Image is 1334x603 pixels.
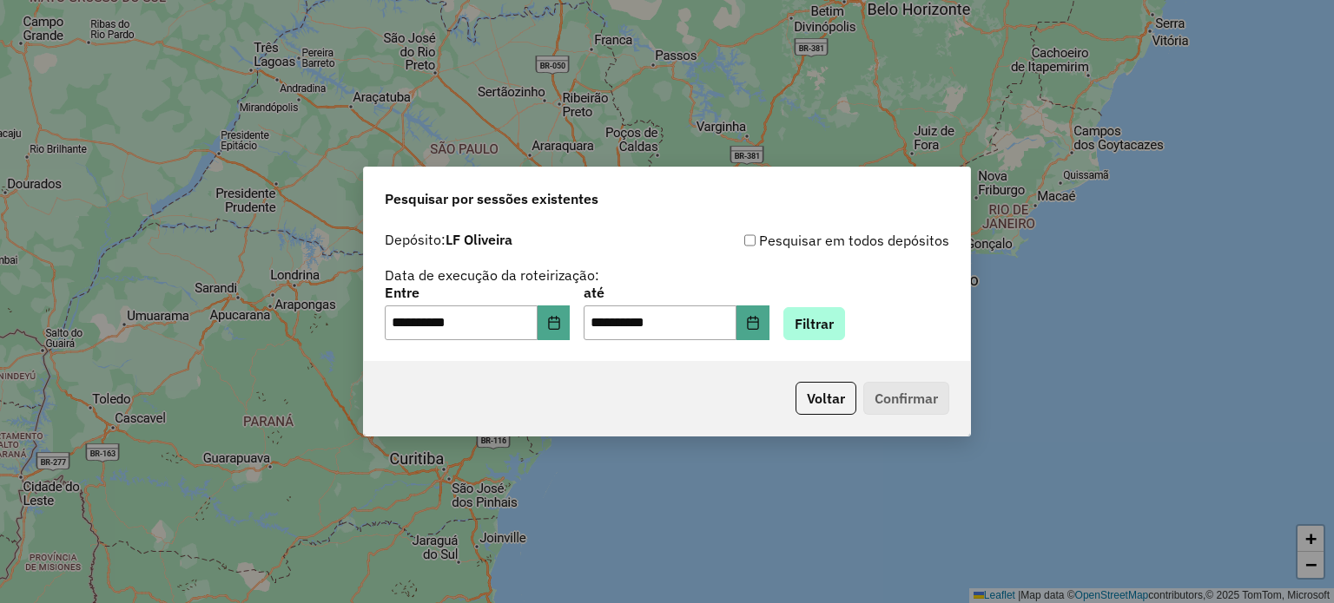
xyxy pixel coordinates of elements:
[385,265,599,285] label: Data de execução da roteirização:
[736,305,769,340] button: Choose Date
[538,305,571,340] button: Choose Date
[385,188,598,209] span: Pesquisar por sessões existentes
[796,382,856,415] button: Voltar
[385,229,512,250] label: Depósito:
[584,282,769,303] label: até
[783,307,845,340] button: Filtrar
[667,230,949,251] div: Pesquisar em todos depósitos
[446,231,512,248] strong: LF Oliveira
[385,282,570,303] label: Entre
